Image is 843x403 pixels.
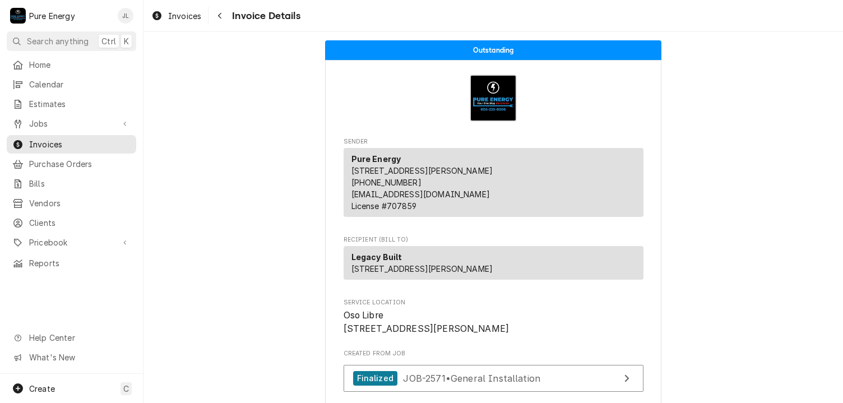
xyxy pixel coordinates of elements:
span: Search anything [27,35,89,47]
a: Estimates [7,95,136,113]
div: Recipient (Bill To) [344,246,643,284]
a: Clients [7,214,136,232]
div: Finalized [353,371,397,386]
a: [EMAIL_ADDRESS][DOMAIN_NAME] [351,189,490,199]
span: Reports [29,257,131,269]
a: Reports [7,254,136,272]
div: Recipient (Bill To) [344,246,643,280]
span: Purchase Orders [29,158,131,170]
span: C [123,383,129,395]
span: What's New [29,351,129,363]
span: License # 707859 [351,201,416,211]
span: Clients [29,217,131,229]
a: Vendors [7,194,136,212]
div: Sender [344,148,643,221]
div: Invoice Sender [344,137,643,222]
span: Service Location [344,309,643,335]
span: Created From Job [344,349,643,358]
div: Service Location [344,298,643,336]
span: Ctrl [101,35,116,47]
span: Recipient (Bill To) [344,235,643,244]
span: Invoice Details [229,8,300,24]
span: Home [29,59,131,71]
a: Purchase Orders [7,155,136,173]
a: Bills [7,174,136,193]
span: [STREET_ADDRESS][PERSON_NAME] [351,264,493,274]
span: Invoices [168,10,201,22]
span: Service Location [344,298,643,307]
strong: Pure Energy [351,154,401,164]
span: Calendar [29,78,131,90]
a: Go to Help Center [7,328,136,347]
button: Navigate back [211,7,229,25]
div: P [10,8,26,24]
a: Go to Jobs [7,114,136,133]
span: Pricebook [29,237,114,248]
span: Sender [344,137,643,146]
span: Jobs [29,118,114,129]
a: Go to What's New [7,348,136,367]
div: Pure Energy [29,10,75,22]
a: View Job [344,365,643,392]
span: Outstanding [473,47,514,54]
span: Create [29,384,55,393]
img: Logo [470,75,517,122]
div: Sender [344,148,643,217]
button: Search anythingCtrlK [7,31,136,51]
span: K [124,35,129,47]
a: Go to Pricebook [7,233,136,252]
span: Help Center [29,332,129,344]
strong: Legacy Built [351,252,402,262]
span: Estimates [29,98,131,110]
span: Oso Libre [STREET_ADDRESS][PERSON_NAME] [344,310,509,334]
a: Home [7,55,136,74]
a: Calendar [7,75,136,94]
div: Status [325,40,661,60]
div: James Linnenkamp's Avatar [118,8,133,24]
span: Invoices [29,138,131,150]
span: [STREET_ADDRESS][PERSON_NAME] [351,166,493,175]
a: [PHONE_NUMBER] [351,178,421,187]
span: Vendors [29,197,131,209]
span: JOB-2571 • General Installation [403,372,540,383]
a: Invoices [147,7,206,25]
div: Invoice Recipient [344,235,643,285]
div: Pure Energy's Avatar [10,8,26,24]
span: Bills [29,178,131,189]
a: Invoices [7,135,136,154]
div: Created From Job [344,349,643,397]
div: JL [118,8,133,24]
